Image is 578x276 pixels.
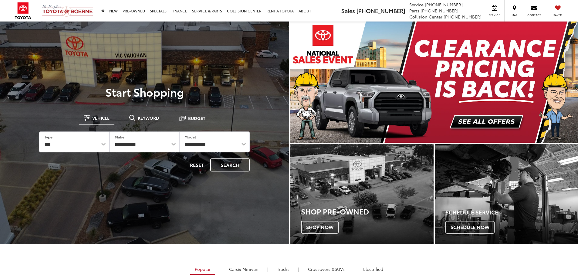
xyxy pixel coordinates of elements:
[218,266,222,272] li: |
[444,14,482,20] span: [PHONE_NUMBER]
[92,116,110,120] span: Vehicle
[308,266,335,272] span: Crossovers &
[359,264,388,274] a: Electrified
[25,86,264,98] p: Start Shopping
[301,221,339,234] span: Shop Now
[488,13,501,17] span: Service
[210,158,250,171] button: Search
[115,134,124,139] label: Make
[301,207,434,215] h3: Shop Pre-Owned
[357,7,405,15] span: [PHONE_NUMBER]
[409,8,419,14] span: Parts
[527,13,541,17] span: Contact
[238,266,259,272] span: & Minivan
[190,264,215,275] a: Popular
[44,134,52,139] label: Type
[435,144,578,244] div: Toyota
[290,34,333,131] button: Click to view previous picture.
[272,264,294,274] a: Trucks
[425,2,463,8] span: [PHONE_NUMBER]
[185,158,209,171] button: Reset
[435,144,578,244] a: Schedule Service Schedule Now
[297,266,301,272] li: |
[508,13,521,17] span: Map
[445,209,578,215] h4: Schedule Service
[303,264,349,274] a: SUVs
[421,8,458,14] span: [PHONE_NUMBER]
[445,221,495,234] span: Schedule Now
[551,13,564,17] span: Saved
[138,116,159,120] span: Keyword
[42,5,93,17] img: Vic Vaughan Toyota of Boerne
[290,144,434,244] a: Shop Pre-Owned Shop Now
[184,134,196,139] label: Model
[290,144,434,244] div: Toyota
[266,266,270,272] li: |
[535,34,578,131] button: Click to view next picture.
[409,14,442,20] span: Collision Center
[341,7,355,15] span: Sales
[225,264,263,274] a: Cars
[188,116,205,120] span: Budget
[409,2,424,8] span: Service
[352,266,356,272] li: |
